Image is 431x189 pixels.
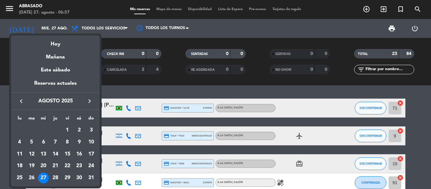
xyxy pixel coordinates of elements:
[50,149,61,160] div: 14
[86,125,97,136] div: 3
[85,160,97,172] td: 24 de agosto de 2025
[11,79,100,92] div: Reservas actuales
[61,172,73,184] td: 29 de agosto de 2025
[11,61,100,79] div: Este sábado
[86,137,97,148] div: 10
[11,35,100,48] div: Hoy
[26,172,38,184] td: 26 de agosto de 2025
[14,161,25,172] div: 18
[62,161,73,172] div: 22
[61,136,73,148] td: 8 de agosto de 2025
[85,125,97,137] td: 3 de agosto de 2025
[38,173,49,183] div: 27
[74,161,84,172] div: 23
[11,48,100,61] div: Mañana
[26,149,37,160] div: 12
[26,161,37,172] div: 19
[73,136,85,148] td: 9 de agosto de 2025
[14,173,25,183] div: 25
[73,160,85,172] td: 23 de agosto de 2025
[14,149,25,160] div: 11
[73,148,85,160] td: 16 de agosto de 2025
[74,173,84,183] div: 30
[38,137,49,148] div: 6
[49,160,61,172] td: 21 de agosto de 2025
[61,125,73,137] td: 1 de agosto de 2025
[61,148,73,160] td: 15 de agosto de 2025
[85,148,97,160] td: 17 de agosto de 2025
[73,125,85,137] td: 2 de agosto de 2025
[37,136,49,148] td: 6 de agosto de 2025
[37,160,49,172] td: 20 de agosto de 2025
[26,137,37,148] div: 5
[62,149,73,160] div: 15
[74,137,84,148] div: 9
[62,173,73,183] div: 29
[14,148,26,160] td: 11 de agosto de 2025
[26,160,38,172] td: 19 de agosto de 2025
[49,136,61,148] td: 7 de agosto de 2025
[61,160,73,172] td: 22 de agosto de 2025
[86,97,93,105] i: keyboard_arrow_right
[86,173,97,183] div: 31
[16,97,27,105] button: keyboard_arrow_left
[14,160,26,172] td: 18 de agosto de 2025
[49,115,61,125] th: jueves
[50,161,61,172] div: 21
[37,172,49,184] td: 27 de agosto de 2025
[38,149,49,160] div: 13
[85,136,97,148] td: 10 de agosto de 2025
[37,115,49,125] th: miércoles
[49,172,61,184] td: 28 de agosto de 2025
[49,148,61,160] td: 14 de agosto de 2025
[62,137,73,148] div: 8
[62,125,73,136] div: 1
[14,125,61,137] td: AGO.
[85,172,97,184] td: 31 de agosto de 2025
[26,148,38,160] td: 12 de agosto de 2025
[50,137,61,148] div: 7
[14,137,25,148] div: 4
[37,148,49,160] td: 13 de agosto de 2025
[26,173,37,183] div: 26
[38,161,49,172] div: 20
[86,161,97,172] div: 24
[17,97,25,105] i: keyboard_arrow_left
[61,115,73,125] th: viernes
[74,149,84,160] div: 16
[14,172,26,184] td: 25 de agosto de 2025
[73,172,85,184] td: 30 de agosto de 2025
[14,136,26,148] td: 4 de agosto de 2025
[27,97,84,105] span: agosto 2025
[26,136,38,148] td: 5 de agosto de 2025
[84,97,95,105] button: keyboard_arrow_right
[50,173,61,183] div: 28
[26,115,38,125] th: martes
[73,115,85,125] th: sábado
[74,125,84,136] div: 2
[85,115,97,125] th: domingo
[86,149,97,160] div: 17
[14,115,26,125] th: lunes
